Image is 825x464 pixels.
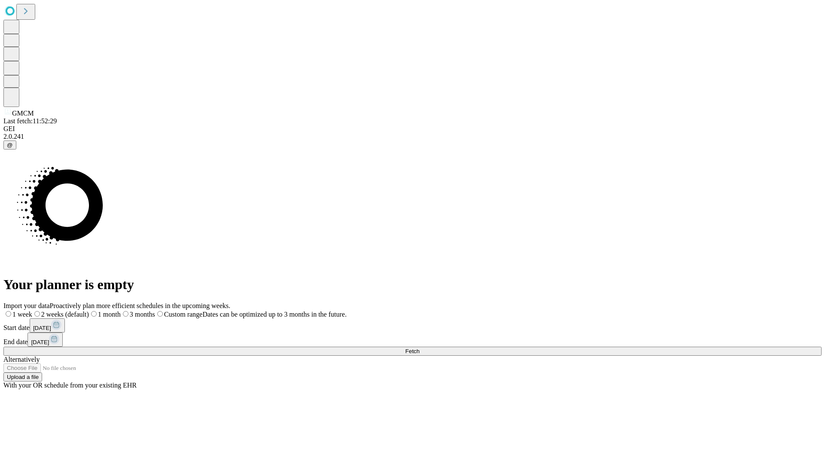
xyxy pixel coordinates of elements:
[3,372,42,382] button: Upload a file
[6,311,11,317] input: 1 week
[91,311,97,317] input: 1 month
[130,311,155,318] span: 3 months
[3,356,40,363] span: Alternatively
[30,318,65,333] button: [DATE]
[3,140,16,150] button: @
[33,325,51,331] span: [DATE]
[98,311,121,318] span: 1 month
[3,302,50,309] span: Import your data
[3,133,822,140] div: 2.0.241
[50,302,230,309] span: Proactively plan more efficient schedules in the upcoming weeks.
[31,339,49,345] span: [DATE]
[3,347,822,356] button: Fetch
[157,311,163,317] input: Custom rangeDates can be optimized up to 3 months in the future.
[27,333,63,347] button: [DATE]
[3,117,57,125] span: Last fetch: 11:52:29
[3,125,822,133] div: GEI
[405,348,419,354] span: Fetch
[12,110,34,117] span: GMCM
[3,277,822,293] h1: Your planner is empty
[3,382,137,389] span: With your OR schedule from your existing EHR
[34,311,40,317] input: 2 weeks (default)
[41,311,89,318] span: 2 weeks (default)
[7,142,13,148] span: @
[123,311,128,317] input: 3 months
[3,333,822,347] div: End date
[3,318,822,333] div: Start date
[202,311,346,318] span: Dates can be optimized up to 3 months in the future.
[164,311,202,318] span: Custom range
[12,311,32,318] span: 1 week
